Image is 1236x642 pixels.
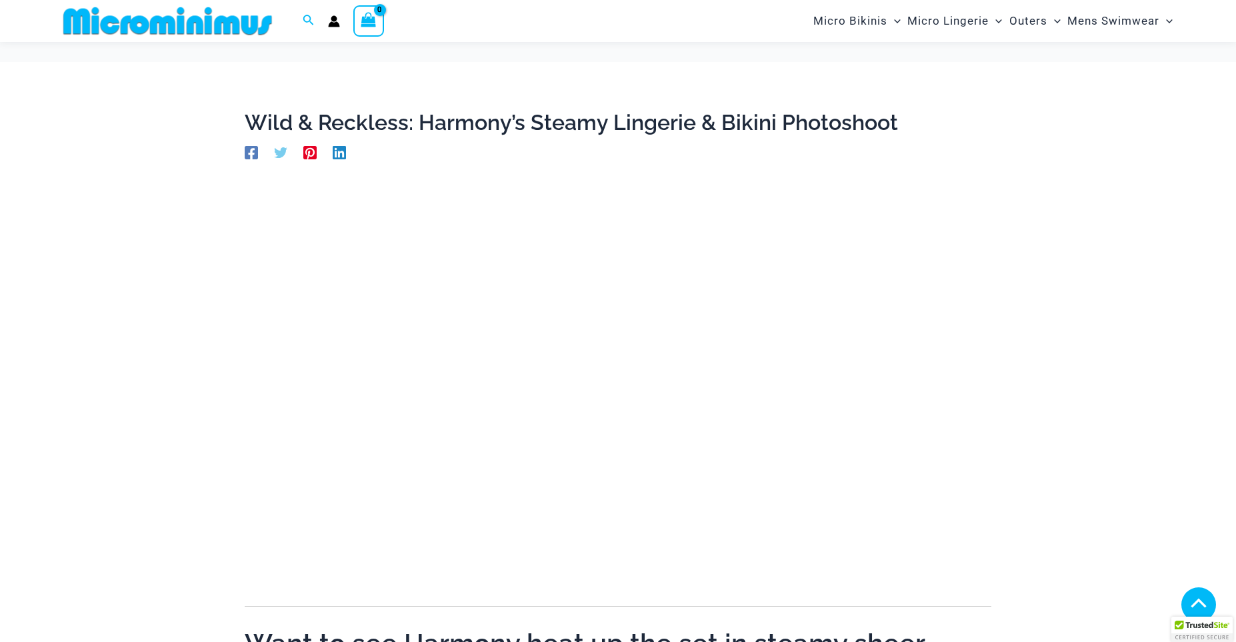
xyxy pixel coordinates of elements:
span: Mens Swimwear [1067,4,1159,38]
a: Pinterest [303,145,317,159]
h1: Wild & Reckless: Harmony’s Steamy Lingerie & Bikini Photoshoot [245,110,991,135]
a: Account icon link [328,15,340,27]
span: Menu Toggle [887,4,901,38]
a: Linkedin [333,145,346,159]
a: Micro BikinisMenu ToggleMenu Toggle [810,4,904,38]
nav: Site Navigation [808,2,1178,40]
a: Facebook [245,145,258,159]
a: Search icon link [303,13,315,29]
a: Micro LingerieMenu ToggleMenu Toggle [904,4,1005,38]
span: Micro Bikinis [813,4,887,38]
a: Mens SwimwearMenu ToggleMenu Toggle [1064,4,1176,38]
span: Outers [1009,4,1047,38]
span: Menu Toggle [1159,4,1173,38]
span: Micro Lingerie [907,4,989,38]
a: Twitter [274,145,287,159]
img: MM SHOP LOGO FLAT [58,6,277,36]
span: Menu Toggle [989,4,1002,38]
span: Menu Toggle [1047,4,1061,38]
div: TrustedSite Certified [1171,617,1233,642]
a: OutersMenu ToggleMenu Toggle [1006,4,1064,38]
a: View Shopping Cart, empty [353,5,384,36]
